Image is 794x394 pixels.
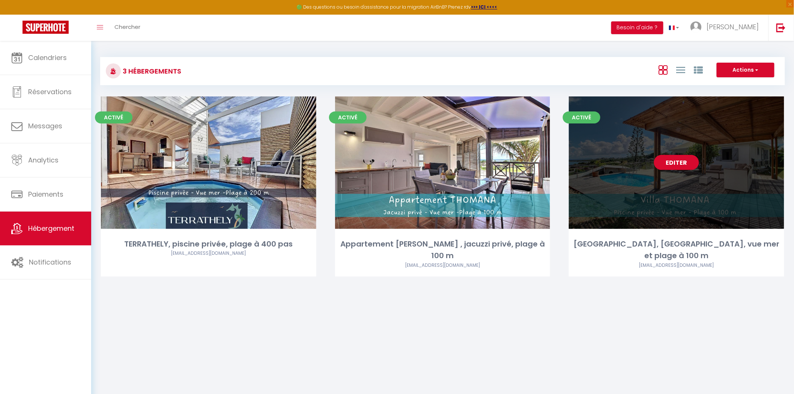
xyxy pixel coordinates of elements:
[29,257,71,267] span: Notifications
[654,155,699,170] a: Editer
[659,63,668,76] a: Vue en Box
[121,63,181,80] h3: 3 Hébergements
[707,22,759,32] span: [PERSON_NAME]
[95,111,132,123] span: Activé
[569,238,784,262] div: [GEOGRAPHIC_DATA], [GEOGRAPHIC_DATA], vue mer et plage à 100 m
[471,4,498,10] a: >>> ICI <<<<
[23,21,69,34] img: Super Booking
[114,23,140,31] span: Chercher
[335,262,550,269] div: Airbnb
[329,111,367,123] span: Activé
[28,189,63,199] span: Paiements
[569,262,784,269] div: Airbnb
[611,21,663,34] button: Besoin d'aide ?
[690,21,702,33] img: ...
[776,23,786,32] img: logout
[685,15,768,41] a: ... [PERSON_NAME]
[717,63,774,78] button: Actions
[694,63,703,76] a: Vue par Groupe
[28,155,59,165] span: Analytics
[101,238,316,250] div: TERRATHELY, piscine privée, plage à 400 pas
[563,111,600,123] span: Activé
[28,224,74,233] span: Hébergement
[28,87,72,96] span: Réservations
[101,250,316,257] div: Airbnb
[676,63,685,76] a: Vue en Liste
[109,15,146,41] a: Chercher
[28,121,62,131] span: Messages
[335,238,550,262] div: Appartement [PERSON_NAME] , jacuzzi privé, plage à 100 m
[28,53,67,62] span: Calendriers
